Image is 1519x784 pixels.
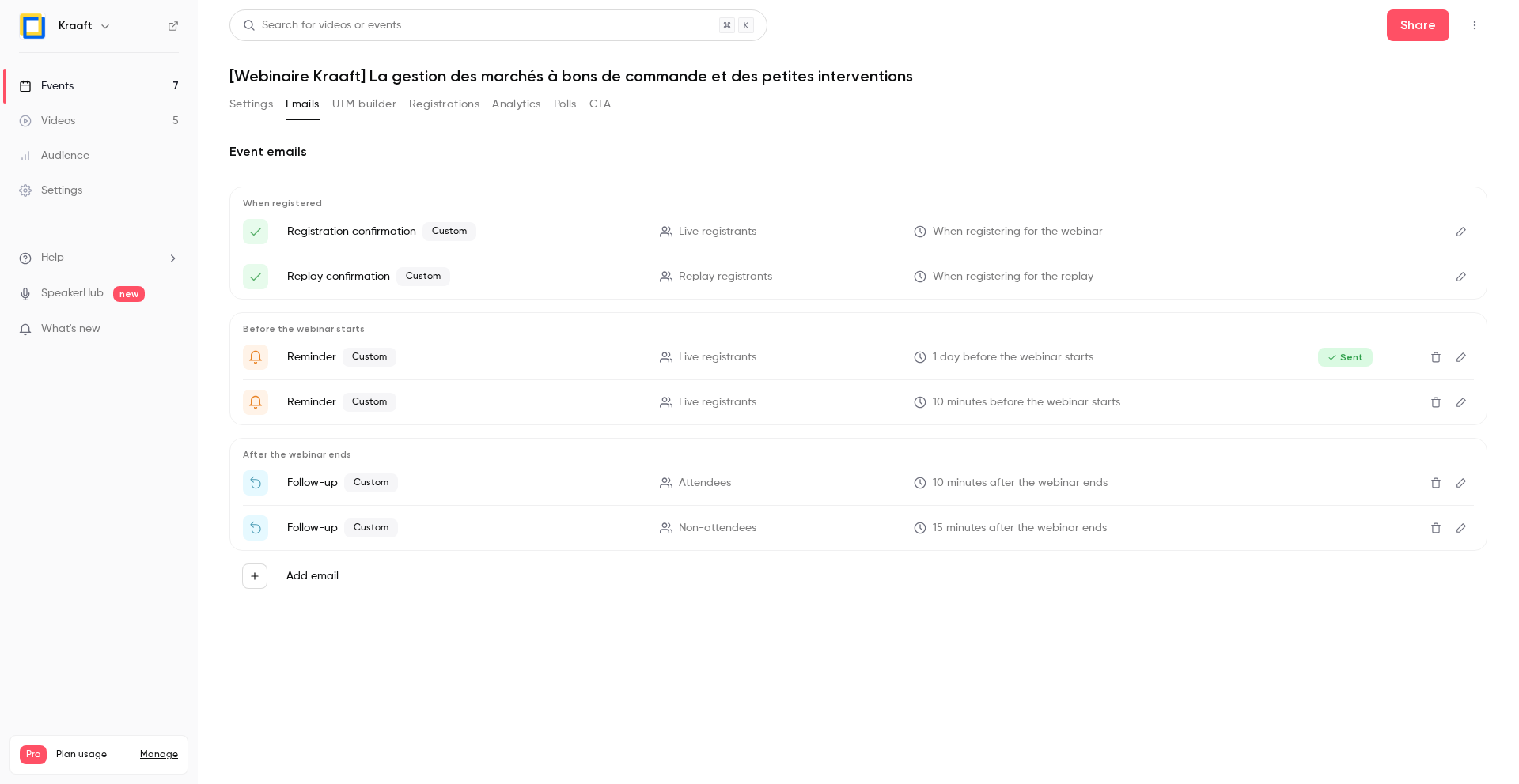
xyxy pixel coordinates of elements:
button: Polls [554,92,577,117]
div: Events [19,78,74,94]
button: Edit [1449,264,1474,289]
span: Custom [343,393,396,412]
a: SpeakerHub [41,285,104,302]
a: Manage [140,748,178,761]
span: Non-attendees [679,520,756,537]
span: Custom [344,518,398,537]
span: 10 minutes after the webinar ends [933,475,1108,492]
button: Share [1387,9,1449,41]
span: Custom [343,348,396,367]
span: Help [41,250,64,266]
li: Merci pour votre inscription à notre webinaire Kraaft ! [243,219,1474,244]
li: Le webinaire Kraaft va bientôt commencer ! [243,390,1474,415]
span: Custom [422,222,476,241]
p: After the webinar ends [243,448,1474,461]
li: help-dropdown-opener [19,250,179,266]
h2: Event emails [229,142,1487,161]
p: Before the webinar starts [243,322,1474,335]
button: Delete [1423,345,1449,370]
button: Settings [229,92,273,117]
span: new [113,286,145,302]
span: When registering for the webinar [933,224,1103,240]
span: Custom [344,473,398,492]
p: When registered [243,197,1474,209]
img: Kraaft [20,13,45,39]
h6: Kraaft [59,18,93,34]
button: Delete [1423,470,1449,496]
h1: [Webinaire Kraaft] La gestion des marchés à bons de commande et des petites interventions [229,66,1487,85]
button: Delete [1423,515,1449,541]
p: Registration confirmation [287,222,641,241]
p: Follow-up [287,518,641,537]
div: Search for videos or events [243,17,401,34]
li: Le replay est disponible ! {{ event_name }} [243,515,1474,541]
button: Analytics [492,92,541,117]
span: Pro [20,745,47,764]
span: Replay registrants [679,269,772,285]
span: Attendees [679,475,731,492]
button: Registrations [409,92,479,117]
span: 15 minutes after the webinar ends [933,520,1107,537]
div: Videos [19,113,75,129]
span: Live registrants [679,224,756,240]
span: When registering for the replay [933,269,1093,285]
li: [Webinaire Kraaft] Merci pour votre participation ! [243,470,1474,496]
button: Edit [1449,470,1474,496]
p: Reminder [287,348,641,367]
span: Sent [1318,348,1373,367]
span: Custom [396,267,450,286]
button: UTM builder [332,92,396,117]
span: 1 day before the webinar starts [933,349,1093,366]
span: Plan usage [56,748,131,761]
label: Add email [286,568,339,584]
button: Edit [1449,219,1474,244]
button: Edit [1449,515,1474,541]
p: Follow-up [287,473,641,492]
span: Live registrants [679,394,756,411]
div: Settings [19,183,82,198]
iframe: Noticeable Trigger [160,322,179,337]
button: Edit [1449,390,1474,415]
button: CTA [589,92,611,117]
button: Emails [286,92,319,117]
span: Live registrants [679,349,756,366]
span: 10 minutes before the webinar starts [933,394,1120,411]
button: Edit [1449,345,1474,370]
p: Reminder [287,393,641,412]
li: J-1 {{ event_name }} [243,345,1474,370]
button: Delete [1423,390,1449,415]
span: What's new [41,321,100,337]
p: Replay confirmation [287,267,641,286]
li: Votre inscription à notre replay Kraaft ! [243,264,1474,289]
div: Audience [19,148,89,164]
